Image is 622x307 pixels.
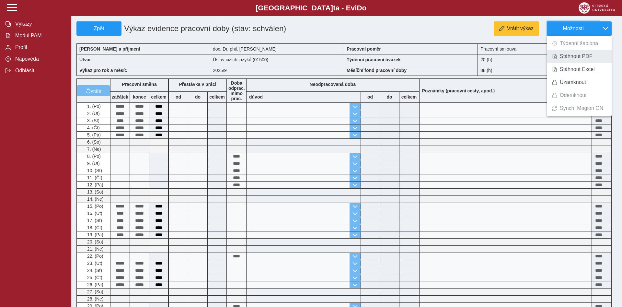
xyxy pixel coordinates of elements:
b: Týdenní pracovní úvazek [347,57,401,62]
span: 27. (So) [86,289,103,294]
div: 20 (h) [478,54,612,65]
span: 2. (Út) [86,111,100,116]
b: Pracovní směna [122,82,156,87]
span: Vrátit výkaz [507,26,534,31]
span: Uzamknout [560,80,586,85]
span: Nápověda [13,56,66,62]
b: [GEOGRAPHIC_DATA] a - Evi [19,4,603,12]
span: 7. (Ne) [86,147,101,152]
span: 17. (St) [86,218,102,223]
span: Výkazy [13,21,66,27]
b: Doba odprac. mimo prac. [228,80,245,101]
span: 8. (Po) [86,154,101,159]
span: vrátit [91,88,102,93]
span: Odhlásit [13,68,66,74]
b: od [361,94,380,100]
b: do [188,94,207,100]
b: [PERSON_NAME] a příjmení [79,46,140,52]
span: 20. (So) [86,239,103,244]
span: Modul PAM [13,33,66,39]
span: Možnosti [552,26,594,31]
span: D [357,4,362,12]
b: Útvar [79,57,91,62]
div: 88 (h) [478,65,612,76]
span: o [362,4,367,12]
span: 23. (Út) [86,261,102,266]
span: 9. (Út) [86,161,100,166]
b: Neodpracovaná doba [310,82,356,87]
button: Zpět [76,21,121,36]
span: 19. (Pá) [86,232,103,237]
b: celkem [208,94,226,100]
span: 10. (St) [86,168,102,173]
div: 2025/9 [210,65,344,76]
button: vrátit [77,85,110,96]
span: Profil [13,44,66,50]
div: Ústav cizích jazyků (01500) [210,54,344,65]
span: 21. (Ne) [86,246,104,252]
div: Pracovní smlouva [478,43,612,54]
b: od [169,94,188,100]
span: 18. (Čt) [86,225,102,230]
span: 14. (Ne) [86,196,104,202]
span: 15. (Po) [86,204,103,209]
b: Poznámky (pracovní cesty, apod.) [420,88,498,93]
span: Zpět [79,26,119,31]
span: 22. (Po) [86,254,103,259]
span: 1. (Po) [86,104,101,109]
span: Stáhnout Excel [560,67,595,72]
span: 25. (Čt) [86,275,102,280]
button: Vrátit výkaz [494,21,539,36]
span: Stáhnout PDF [560,54,593,59]
b: Přestávka v práci [179,82,216,87]
b: Měsíční fond pracovní doby [347,68,407,73]
span: 11. (Čt) [86,175,102,180]
b: Pracovní poměr [347,46,381,52]
b: do [380,94,399,100]
span: 12. (Pá) [86,182,103,187]
span: 5. (Pá) [86,132,101,137]
span: 28. (Ne) [86,296,104,301]
b: Výkaz pro rok a měsíc [79,68,127,73]
b: celkem [149,94,168,100]
span: 13. (So) [86,189,103,195]
b: začátek [110,94,130,100]
span: 4. (Čt) [86,125,100,130]
span: 26. (Pá) [86,282,103,287]
button: Možnosti [547,21,599,36]
span: t [333,4,335,12]
span: 16. (Út) [86,211,102,216]
b: konec [130,94,149,100]
b: důvod [249,94,263,100]
b: celkem [399,94,419,100]
span: 3. (St) [86,118,99,123]
span: 6. (So) [86,139,101,145]
img: logo_web_su.png [579,2,615,14]
span: 24. (St) [86,268,102,273]
h1: Výkaz evidence pracovní doby (stav: schválen) [121,21,302,36]
div: doc. Dr. phil. [PERSON_NAME] [210,43,344,54]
